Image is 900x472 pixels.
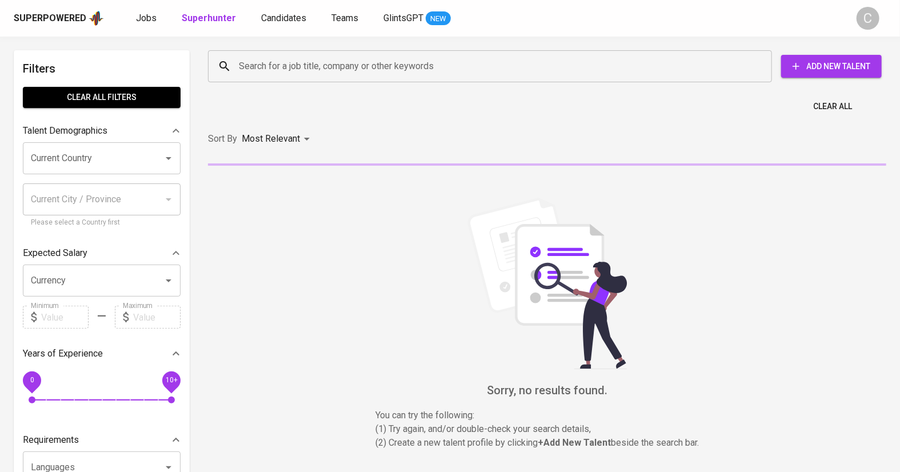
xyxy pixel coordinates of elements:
p: Requirements [23,433,79,447]
div: C [857,7,879,30]
p: Expected Salary [23,246,87,260]
input: Value [41,306,89,329]
button: Clear All filters [23,87,181,108]
div: Most Relevant [242,129,314,150]
span: Clear All filters [32,90,171,105]
div: Superpowered [14,12,86,25]
div: Expected Salary [23,242,181,265]
h6: Filters [23,59,181,78]
a: GlintsGPT NEW [383,11,451,26]
p: You can try the following : [376,409,719,422]
span: Add New Talent [790,59,873,74]
p: Talent Demographics [23,124,107,138]
a: Teams [331,11,361,26]
p: (1) Try again, and/or double-check your search details, [376,422,719,436]
div: Requirements [23,429,181,451]
a: Jobs [136,11,159,26]
p: Sort By [208,132,237,146]
div: Years of Experience [23,342,181,365]
span: 10+ [165,377,177,385]
span: NEW [426,13,451,25]
img: file_searching.svg [462,198,633,369]
div: Talent Demographics [23,119,181,142]
b: + Add New Talent [538,437,611,448]
span: GlintsGPT [383,13,423,23]
p: (2) Create a new talent profile by clicking beside the search bar. [376,436,719,450]
a: Superhunter [182,11,238,26]
span: Candidates [261,13,306,23]
input: Value [133,306,181,329]
img: app logo [89,10,104,27]
p: Years of Experience [23,347,103,361]
b: Superhunter [182,13,236,23]
p: Most Relevant [242,132,300,146]
button: Open [161,273,177,289]
span: 0 [30,377,34,385]
span: Jobs [136,13,157,23]
a: Superpoweredapp logo [14,10,104,27]
a: Candidates [261,11,309,26]
button: Clear All [809,96,857,117]
button: Add New Talent [781,55,882,78]
span: Clear All [813,99,852,114]
p: Please select a Country first [31,217,173,229]
button: Open [161,150,177,166]
h6: Sorry, no results found. [208,381,886,399]
span: Teams [331,13,358,23]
